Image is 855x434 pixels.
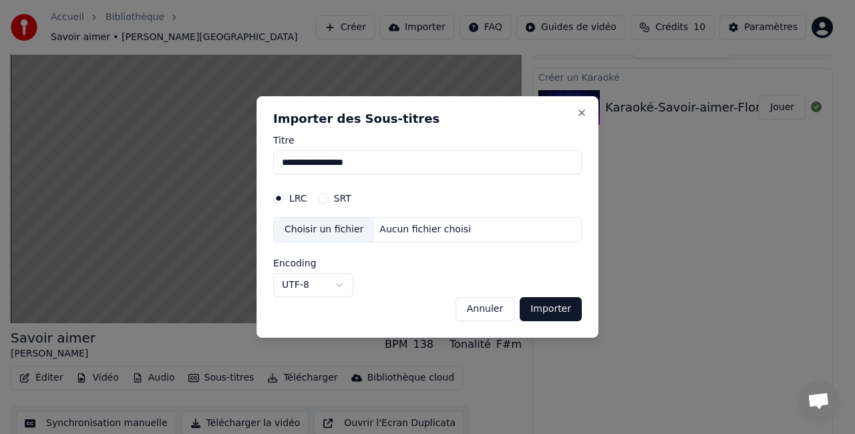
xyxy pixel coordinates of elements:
[334,194,351,203] label: SRT
[520,297,582,321] button: Importer
[273,258,353,268] label: Encoding
[274,218,374,242] div: Choisir un fichier
[374,223,476,236] div: Aucun fichier choisi
[273,113,582,125] h2: Importer des Sous-titres
[456,297,514,321] button: Annuler
[273,136,582,145] label: Titre
[289,194,307,203] label: LRC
